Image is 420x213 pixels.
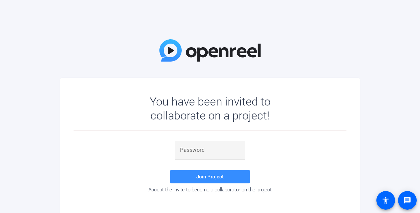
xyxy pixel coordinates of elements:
[130,95,290,122] div: You have been invited to collaborate on a project!
[74,187,346,193] div: Accept the invite to become a collaborator on the project
[170,170,250,183] button: Join Project
[159,39,261,62] img: OpenReel Logo
[180,146,240,154] input: Password
[382,196,390,204] mat-icon: accessibility
[196,174,224,180] span: Join Project
[403,196,411,204] mat-icon: message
